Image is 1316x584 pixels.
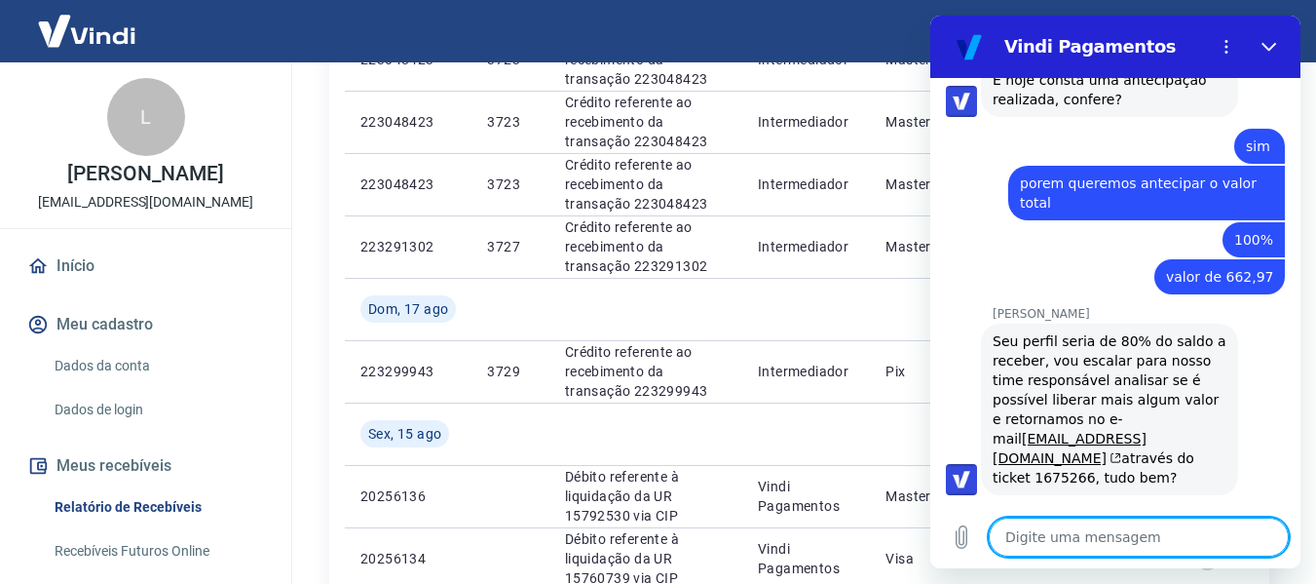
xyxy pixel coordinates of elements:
[47,531,268,571] a: Recebíveis Futuros Online
[360,237,456,256] p: 223291302
[47,487,268,527] a: Relatório de Recebíveis
[487,175,533,194] p: 3723
[930,16,1300,568] iframe: Janela de mensagens
[758,477,854,516] p: Vindi Pagamentos
[1222,14,1293,50] button: Sair
[360,362,456,381] p: 223299943
[565,93,727,151] p: Crédito referente ao recebimento da transação 223048423
[487,112,533,132] p: 3723
[368,299,448,319] span: Dom, 17 ago
[107,78,185,156] div: L
[23,1,150,60] img: Vindi
[758,539,854,578] p: Vindi Pagamentos
[360,175,456,194] p: 223048423
[23,303,268,346] button: Meu cadastro
[368,424,441,444] span: Sex, 15 ago
[758,362,854,381] p: Intermediador
[360,549,456,568] p: 20256134
[23,245,268,288] a: Início
[23,445,268,487] button: Meus recebíveis
[885,237,961,256] p: Mastercard
[47,390,268,430] a: Dados de login
[38,192,253,213] p: [EMAIL_ADDRESS][DOMAIN_NAME]
[885,549,961,568] p: Visa
[565,342,727,401] p: Crédito referente ao recebimento da transação 223299943
[565,217,727,276] p: Crédito referente ao recebimento da transação 223291302
[487,362,533,381] p: 3729
[565,467,727,526] p: Débito referente à liquidação da UR 15792530 via CIP
[885,487,961,506] p: Mastercard
[885,112,961,132] p: Mastercard
[487,237,533,256] p: 3727
[565,155,727,214] p: Crédito referente ao recebimento da transação 223048423
[758,175,854,194] p: Intermediador
[360,487,456,506] p: 20256136
[47,346,268,386] a: Dados da conta
[885,175,961,194] p: Mastercard
[758,112,854,132] p: Intermediador
[67,164,223,184] p: [PERSON_NAME]
[758,237,854,256] p: Intermediador
[360,112,456,132] p: 223048423
[885,362,961,381] p: Pix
